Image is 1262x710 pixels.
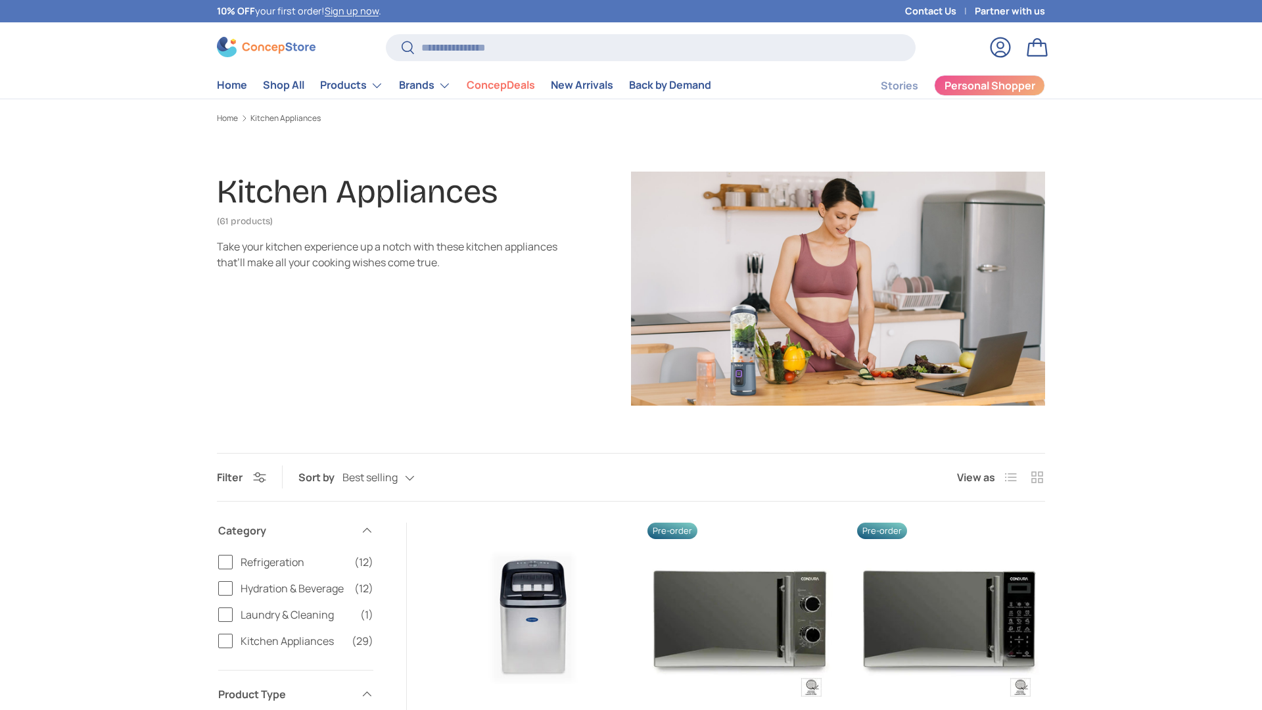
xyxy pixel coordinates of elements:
[217,239,557,270] div: Take your kitchen experience up a notch with these kitchen appliances that’ll make all your cooki...
[217,37,315,57] img: ConcepStore
[647,523,697,539] span: Pre-order
[945,80,1035,91] span: Personal Shopper
[342,466,441,489] button: Best selling
[320,72,383,99] a: Products
[218,523,352,538] span: Category
[217,112,1045,124] nav: Breadcrumbs
[467,72,535,98] a: ConcepDeals
[217,470,243,485] span: Filter
[241,580,346,596] span: Hydration & Beverage
[354,554,373,570] span: (12)
[354,580,373,596] span: (12)
[325,5,379,17] a: Sign up now
[217,72,247,98] a: Home
[399,72,451,99] a: Brands
[263,72,304,98] a: Shop All
[217,4,381,18] p: your first order! .
[360,607,373,623] span: (1)
[312,72,391,99] summary: Products
[391,72,459,99] summary: Brands
[241,633,344,649] span: Kitchen Appliances
[342,471,398,484] span: Best selling
[241,554,346,570] span: Refrigeration
[957,469,995,485] span: View as
[905,4,975,18] a: Contact Us
[881,73,918,99] a: Stories
[298,469,342,485] label: Sort by
[934,75,1045,96] a: Personal Shopper
[217,5,255,17] strong: 10% OFF
[631,172,1045,406] img: Kitchen Appliances
[217,216,273,227] span: (61 products)
[975,4,1045,18] a: Partner with us
[217,470,266,485] button: Filter
[629,72,711,98] a: Back by Demand
[217,172,498,211] h1: Kitchen Appliances
[551,72,613,98] a: New Arrivals
[218,507,373,554] summary: Category
[241,607,352,623] span: Laundry & Cleaning
[217,72,711,99] nav: Primary
[352,633,373,649] span: (29)
[217,114,238,122] a: Home
[849,72,1045,99] nav: Secondary
[218,686,352,702] span: Product Type
[250,114,321,122] a: Kitchen Appliances
[857,523,907,539] span: Pre-order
